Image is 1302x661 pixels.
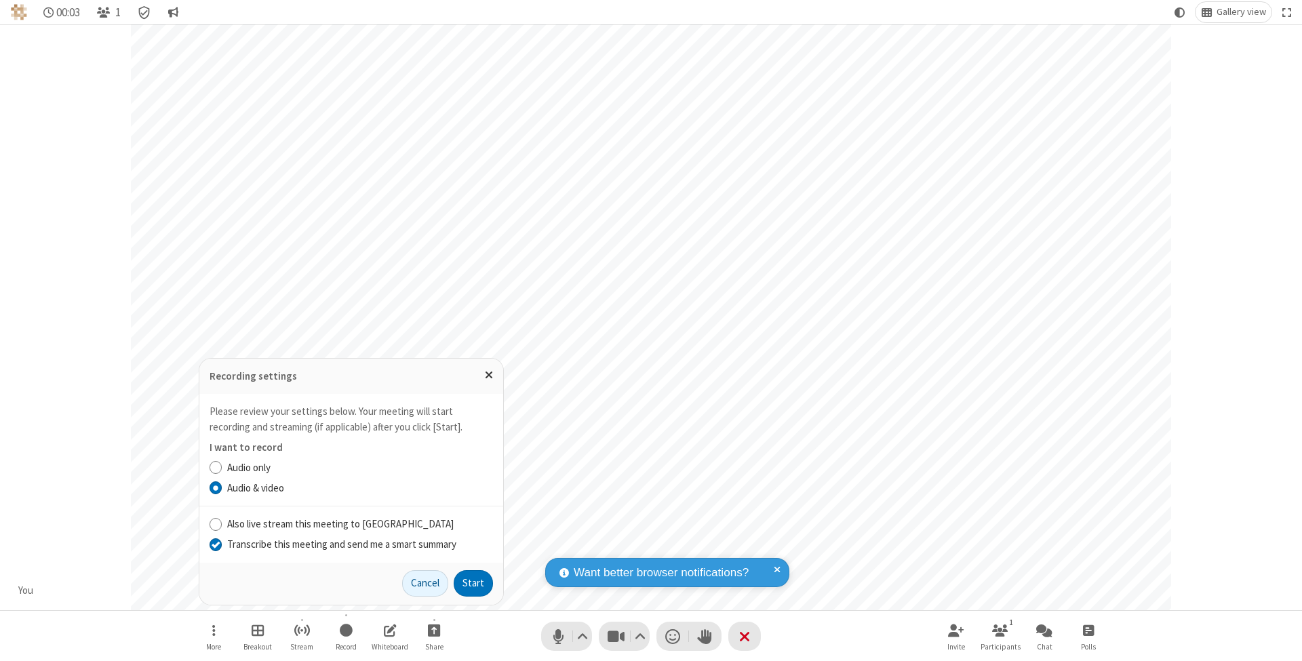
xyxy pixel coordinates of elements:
[475,359,503,392] button: Close popover
[414,617,454,656] button: Start sharing
[132,2,157,22] div: Meeting details Encryption enabled
[574,564,749,582] span: Want better browser notifications?
[115,6,121,19] span: 1
[1006,616,1017,628] div: 1
[1037,643,1052,651] span: Chat
[656,622,689,651] button: Send a reaction
[227,460,493,476] label: Audio only
[290,643,313,651] span: Stream
[402,570,448,597] button: Cancel
[210,441,283,454] label: I want to record
[1169,2,1191,22] button: Using system theme
[206,643,221,651] span: More
[1217,7,1266,18] span: Gallery view
[281,617,322,656] button: Start streaming
[981,643,1021,651] span: Participants
[425,643,443,651] span: Share
[210,369,297,382] label: Recording settings
[227,481,493,496] label: Audio & video
[237,617,278,656] button: Manage Breakout Rooms
[336,643,357,651] span: Record
[38,2,86,22] div: Timer
[11,4,27,20] img: QA Selenium DO NOT DELETE OR CHANGE
[325,617,366,656] button: Record
[162,2,184,22] button: Conversation
[227,537,493,553] label: Transcribe this meeting and send me a smart summary
[947,643,965,651] span: Invite
[1081,643,1096,651] span: Polls
[1196,2,1271,22] button: Change layout
[227,517,493,532] label: Also live stream this meeting to [GEOGRAPHIC_DATA]
[599,622,650,651] button: Stop video (⌘+Shift+V)
[454,570,493,597] button: Start
[1277,2,1297,22] button: Fullscreen
[1068,617,1109,656] button: Open poll
[210,405,462,433] label: Please review your settings below. Your meeting will start recording and streaming (if applicable...
[243,643,272,651] span: Breakout
[541,622,592,651] button: Mute (⌘+Shift+A)
[980,617,1021,656] button: Open participant list
[936,617,976,656] button: Invite participants (⌘+Shift+I)
[91,2,126,22] button: Open participant list
[728,622,761,651] button: End or leave meeting
[631,622,650,651] button: Video setting
[574,622,592,651] button: Audio settings
[14,583,39,599] div: You
[1024,617,1065,656] button: Open chat
[56,6,80,19] span: 00:03
[193,617,234,656] button: Open menu
[372,643,408,651] span: Whiteboard
[370,617,410,656] button: Open shared whiteboard
[689,622,722,651] button: Raise hand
